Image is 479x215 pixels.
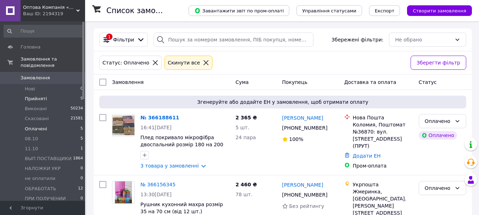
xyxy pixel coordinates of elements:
[25,136,38,142] span: 08.10
[375,8,395,13] span: Експорт
[25,96,47,102] span: Прийняті
[302,8,356,13] span: Управління статусами
[25,155,72,162] span: ВЫП ПОСТАВЩИКИ
[419,79,437,85] span: Статус
[140,135,223,154] a: Плед покривало мікрофібра двоспальний розмір 180 на 200 см (від 5 шт.)
[112,114,135,137] a: Фото товару
[21,75,50,81] span: Замовлення
[282,125,328,131] span: [PHONE_NUMBER]
[235,135,256,140] span: 24 пара
[235,79,249,85] span: Cума
[4,25,84,38] input: Пошук
[25,146,38,152] span: 11.10
[332,36,383,43] span: Збережені фільтри:
[25,186,56,192] span: ОБРАБОТАТЬ
[80,146,83,152] span: 1
[154,33,313,47] input: Пошук за номером замовлення, ПІБ покупця, номером телефону, Email, номером накладної
[353,181,413,188] div: Укрпошта
[395,36,452,44] div: Не обрано
[140,125,172,130] span: 16:41[DATE]
[80,136,83,142] span: 5
[21,44,40,50] span: Головна
[140,115,179,120] a: № 366188611
[289,136,303,142] span: 100%
[25,196,80,208] span: ПРИ ПОЛУЧЕНИИ ROZETKA
[73,155,83,162] span: 1864
[71,106,83,112] span: 50234
[80,86,83,92] span: 0
[25,126,47,132] span: Оплачені
[101,59,151,67] div: Статус: Оплачено
[407,5,472,16] button: Створити замовлення
[21,56,85,69] span: Замовлення та повідомлення
[425,117,452,125] div: Оплачено
[140,202,223,214] a: Рушник кухонний махра розмір 35 на 70 см (від 12 шт.)
[344,79,396,85] span: Доставка та оплата
[112,181,135,204] a: Фото товару
[189,5,289,16] button: Завантажити звіт по пром-оплаті
[80,196,83,208] span: 0
[23,4,76,11] span: Оптова Компанія «Міра» У нас вигідний опт
[235,182,257,187] span: 2 460 ₴
[25,86,35,92] span: Нові
[235,192,252,197] span: 78 шт.
[419,131,457,140] div: Оплачено
[235,125,249,130] span: 5 шт.
[80,165,83,172] span: 0
[71,115,83,122] span: 21581
[411,56,466,70] button: Зберегти фільтр
[78,186,83,192] span: 12
[80,175,83,182] span: 0
[353,153,381,159] a: Додати ЕН
[296,5,362,16] button: Управління статусами
[282,79,307,85] span: Покупець
[353,162,413,169] div: Пром-оплата
[425,184,452,192] div: Оплачено
[115,181,132,203] img: Фото товару
[106,6,178,15] h1: Список замовлень
[400,7,472,13] a: Створити замовлення
[166,59,201,67] div: Cкинути все
[102,98,463,106] span: Згенеруйте або додайте ЕН у замовлення, щоб отримати оплату
[289,203,324,209] span: Без рейтингу
[353,114,413,121] div: Нова Пошта
[140,182,176,187] a: № 366156345
[80,96,83,102] span: 9
[112,79,144,85] span: Замовлення
[413,8,466,13] span: Створити замовлення
[282,192,328,198] span: [PHONE_NUMBER]
[112,115,134,135] img: Фото товару
[417,59,460,67] span: Зберегти фільтр
[113,36,134,43] span: Фільтри
[235,115,257,120] span: 2 365 ₴
[369,5,400,16] button: Експорт
[194,7,284,14] span: Завантажити звіт по пром-оплаті
[80,126,83,132] span: 5
[282,114,323,121] a: [PERSON_NAME]
[25,175,55,182] span: не оплатили
[25,115,49,122] span: Скасовані
[23,11,85,17] div: Ваш ID: 2194319
[25,165,61,172] span: НАЛОЖКИ УКР
[25,106,47,112] span: Виконані
[140,192,172,197] span: 13:30[DATE]
[353,121,413,149] div: Коломия, Поштомат №36870: вул. [STREET_ADDRESS] (ПРУТ)
[282,181,323,188] a: [PERSON_NAME]
[140,163,199,169] a: 3 товара у замовленні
